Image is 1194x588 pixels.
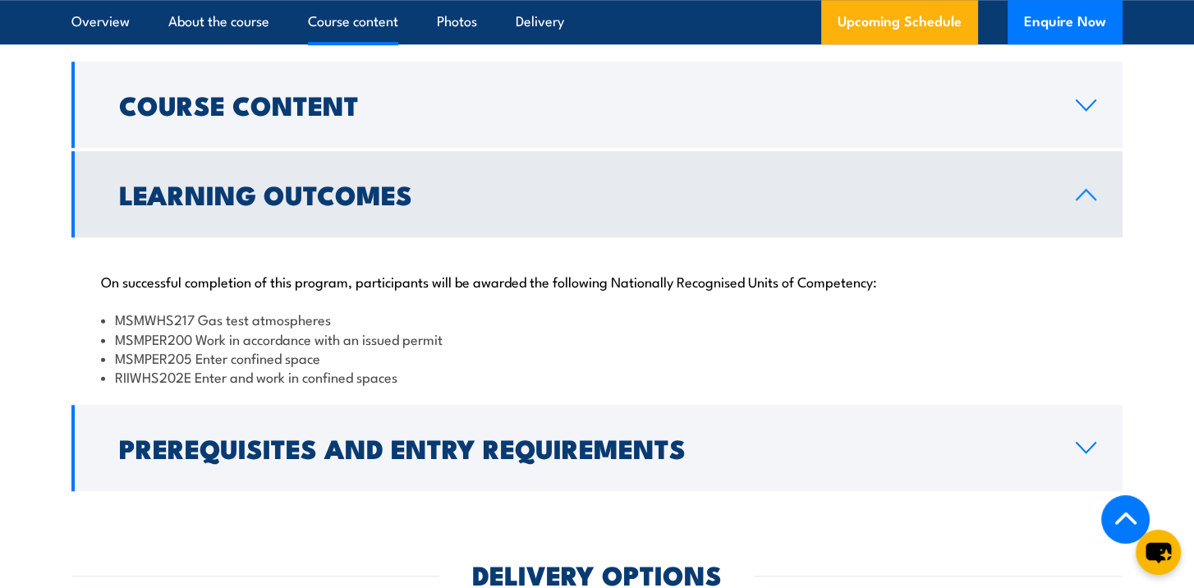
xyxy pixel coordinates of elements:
[71,405,1123,491] a: Prerequisites and Entry Requirements
[472,563,722,586] h2: DELIVERY OPTIONS
[1136,530,1181,575] button: chat-button
[119,93,1049,116] h2: Course Content
[101,310,1093,328] li: MSMWHS217 Gas test atmospheres
[119,182,1049,205] h2: Learning Outcomes
[71,62,1123,148] a: Course Content
[101,367,1093,386] li: RIIWHS202E Enter and work in confined spaces
[101,348,1093,367] li: MSMPER205 Enter confined space
[101,273,1093,289] p: On successful completion of this program, participants will be awarded the following Nationally R...
[101,329,1093,348] li: MSMPER200 Work in accordance with an issued permit
[71,151,1123,237] a: Learning Outcomes
[119,436,1049,459] h2: Prerequisites and Entry Requirements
